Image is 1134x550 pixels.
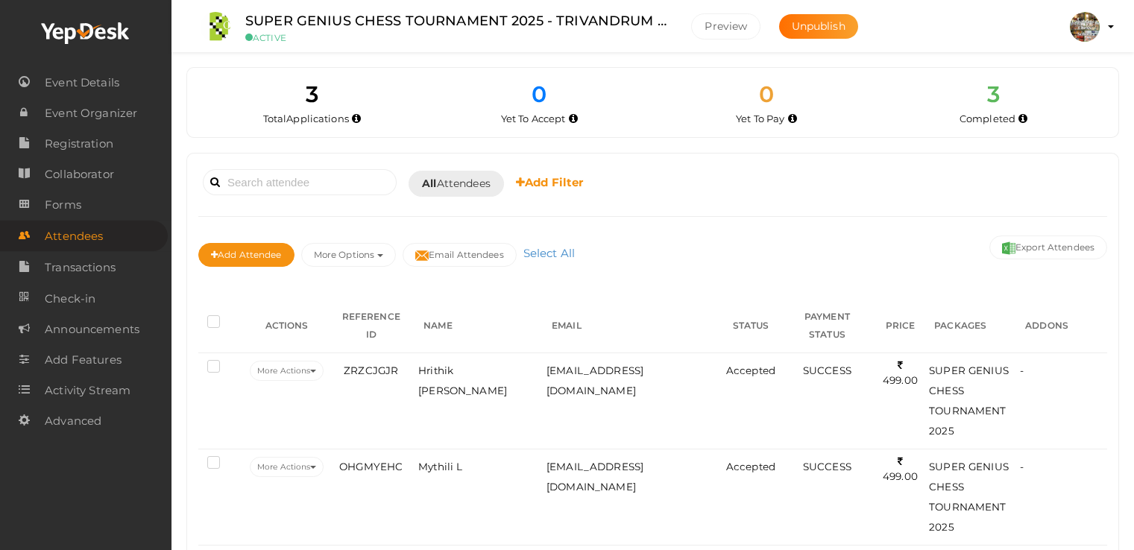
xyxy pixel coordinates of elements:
[532,80,546,108] span: 0
[1018,115,1027,123] i: Accepted and completed payment succesfully
[339,461,403,472] span: OHGMYEHC
[960,113,1015,124] span: Completed
[779,14,858,39] button: Unpublish
[989,236,1107,259] button: Export Attendees
[569,115,578,123] i: Yet to be accepted by organizer
[415,249,429,262] img: mail-filled.svg
[929,364,1009,437] span: SUPER GENIUS CHESS TOURNAMENT 2025
[45,345,122,375] span: Add Features
[736,113,784,124] span: Yet To Pay
[925,299,1016,353] th: PACKAGES
[418,364,507,396] span: Hrithik [PERSON_NAME]
[45,129,113,159] span: Registration
[543,299,722,353] th: EMAIL
[803,461,851,472] span: SUCCESS
[45,68,119,98] span: Event Details
[45,98,137,128] span: Event Organizer
[45,253,116,282] span: Transactions
[403,243,517,267] button: Email Attendees
[198,243,294,267] button: Add Attendee
[45,406,101,436] span: Advanced
[250,457,324,477] button: More Actions
[516,175,584,189] b: Add Filter
[1020,364,1024,376] span: -
[803,364,851,376] span: SUCCESS
[245,10,669,32] label: SUPER GENIUS CHESS TOURNAMENT 2025 - TRIVANDRUM EDITION
[691,13,760,39] button: Preview
[726,461,775,472] span: Accepted
[788,115,797,123] i: Accepted by organizer and yet to make payment
[883,359,918,387] span: 499.00
[418,461,462,472] span: Mythili L
[415,299,543,353] th: NAME
[45,376,130,405] span: Activity Stream
[45,190,81,220] span: Forms
[883,455,918,483] span: 499.00
[1002,241,1015,255] img: excel.svg
[45,221,103,251] span: Attendees
[422,176,491,192] span: Attendees
[501,113,566,124] span: Yet To Accept
[1016,299,1107,353] th: ADDONS
[875,299,925,353] th: PRICE
[203,169,397,195] input: Search attendee
[246,299,327,353] th: ACTIONS
[301,243,396,267] button: More Options
[245,32,669,43] small: ACTIVE
[422,177,436,190] b: All
[546,364,643,396] span: [EMAIL_ADDRESS][DOMAIN_NAME]
[344,364,398,376] span: ZRZCJGJR
[201,12,230,42] img: ZWDSDSR4_small.jpeg
[45,284,95,314] span: Check-in
[352,115,361,123] i: Total number of applications
[546,461,643,493] span: [EMAIL_ADDRESS][DOMAIN_NAME]
[263,113,349,124] span: Total
[779,299,875,353] th: PAYMENT STATUS
[342,311,400,340] span: REFERENCE ID
[929,461,1009,533] span: SUPER GENIUS CHESS TOURNAMENT 2025
[286,113,349,124] span: Applications
[726,364,775,376] span: Accepted
[1020,461,1024,472] span: -
[722,299,779,353] th: STATUS
[45,314,139,344] span: Announcements
[45,159,114,189] span: Collaborator
[250,361,324,381] button: More Actions
[792,19,845,33] span: Unpublish
[306,80,318,108] span: 3
[520,246,579,260] a: Select All
[759,80,774,108] span: 0
[1070,12,1100,42] img: SNXIXYF2_small.jpeg
[987,80,1000,108] span: 3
